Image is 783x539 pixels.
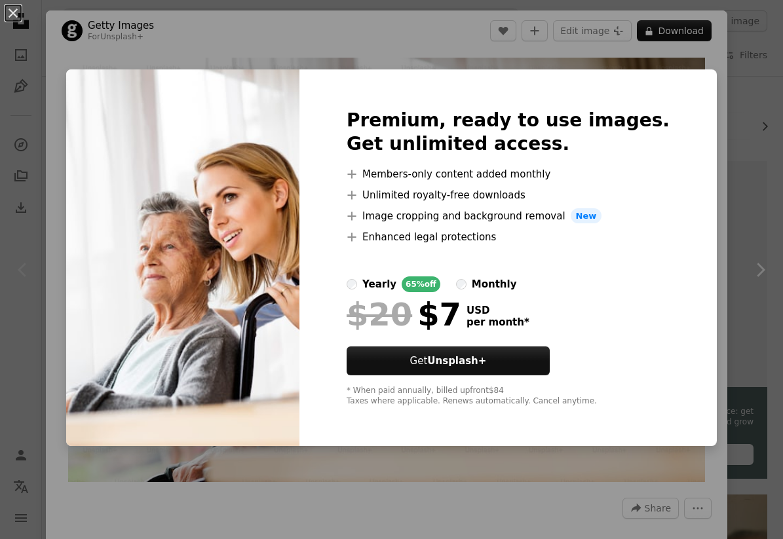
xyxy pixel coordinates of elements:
[66,69,299,447] img: premium_photo-1681996653334-9e16a2b598aa
[362,276,396,292] div: yearly
[472,276,517,292] div: monthly
[347,229,670,245] li: Enhanced legal protections
[347,346,550,375] button: GetUnsplash+
[467,316,529,328] span: per month *
[347,166,670,182] li: Members-only content added monthly
[347,297,461,331] div: $7
[456,279,467,289] input: monthly
[402,276,440,292] div: 65% off
[571,208,602,224] span: New
[347,187,670,203] li: Unlimited royalty-free downloads
[467,305,529,316] span: USD
[347,386,670,407] div: * When paid annually, billed upfront $84 Taxes where applicable. Renews automatically. Cancel any...
[347,109,670,156] h2: Premium, ready to use images. Get unlimited access.
[347,279,357,289] input: yearly65%off
[347,208,670,224] li: Image cropping and background removal
[427,355,486,367] strong: Unsplash+
[347,297,412,331] span: $20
